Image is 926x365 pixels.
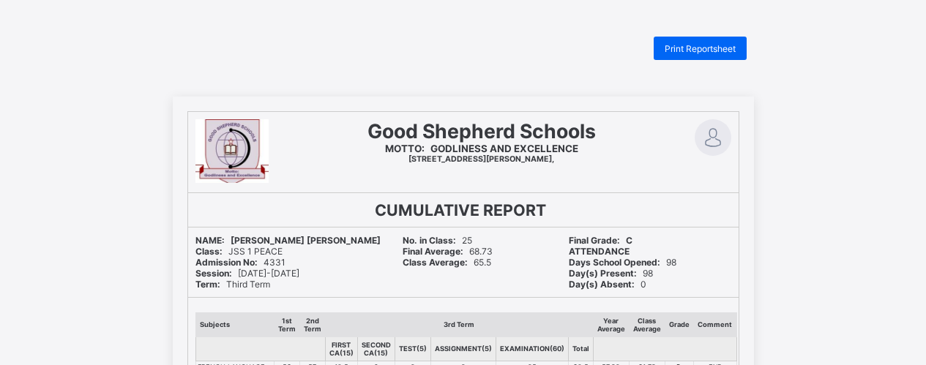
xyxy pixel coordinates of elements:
[403,246,463,257] b: Final Average:
[195,257,258,268] b: Admission No:
[569,246,630,257] b: ATTENDANCE
[569,235,632,246] span: C
[403,257,491,268] span: 65.5
[195,246,283,257] span: JSS 1 PEACE
[403,235,472,246] span: 25
[593,312,629,336] th: Year Average
[693,312,736,336] th: Comment
[195,257,285,268] span: 4331
[367,119,596,143] span: Good Shepherd Schools
[195,235,381,246] span: [PERSON_NAME] [PERSON_NAME]
[195,268,232,279] b: Session:
[299,312,325,336] th: 2nd Term
[403,246,493,257] span: 68.73
[569,268,653,279] span: 98
[195,312,274,336] th: Subjects
[569,257,660,268] b: Days School Opened:
[665,312,693,336] th: Grade
[325,336,357,361] th: FIRST CA(15)
[569,279,646,290] span: 0
[403,257,468,268] b: Class Average:
[274,312,299,336] th: 1st Term
[195,235,225,246] b: NAME:
[408,154,554,164] span: [STREET_ADDRESS][PERSON_NAME],
[195,268,299,279] span: [DATE]-[DATE]
[375,200,546,219] b: CUMULATIVE REPORT
[195,279,270,290] span: Third Term
[430,336,496,361] th: ASSIGNMENT(5)
[569,279,635,290] b: Day(s) Absent:
[629,312,665,336] th: Class Average
[569,235,620,246] b: Final Grade:
[568,336,593,361] th: Total
[665,43,736,54] span: Print Reportsheet
[403,235,456,246] b: No. in Class:
[325,312,593,336] th: 3rd Term
[385,143,425,154] b: MOTTO:
[385,143,578,154] span: GODLINESS AND EXCELLENCE
[496,336,568,361] th: EXAMINATION(60)
[395,336,430,361] th: TEST(5)
[195,246,223,257] b: Class:
[195,279,220,290] b: Term:
[569,268,637,279] b: Day(s) Present:
[569,257,676,268] span: 98
[357,336,395,361] th: SECOND CA(15)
